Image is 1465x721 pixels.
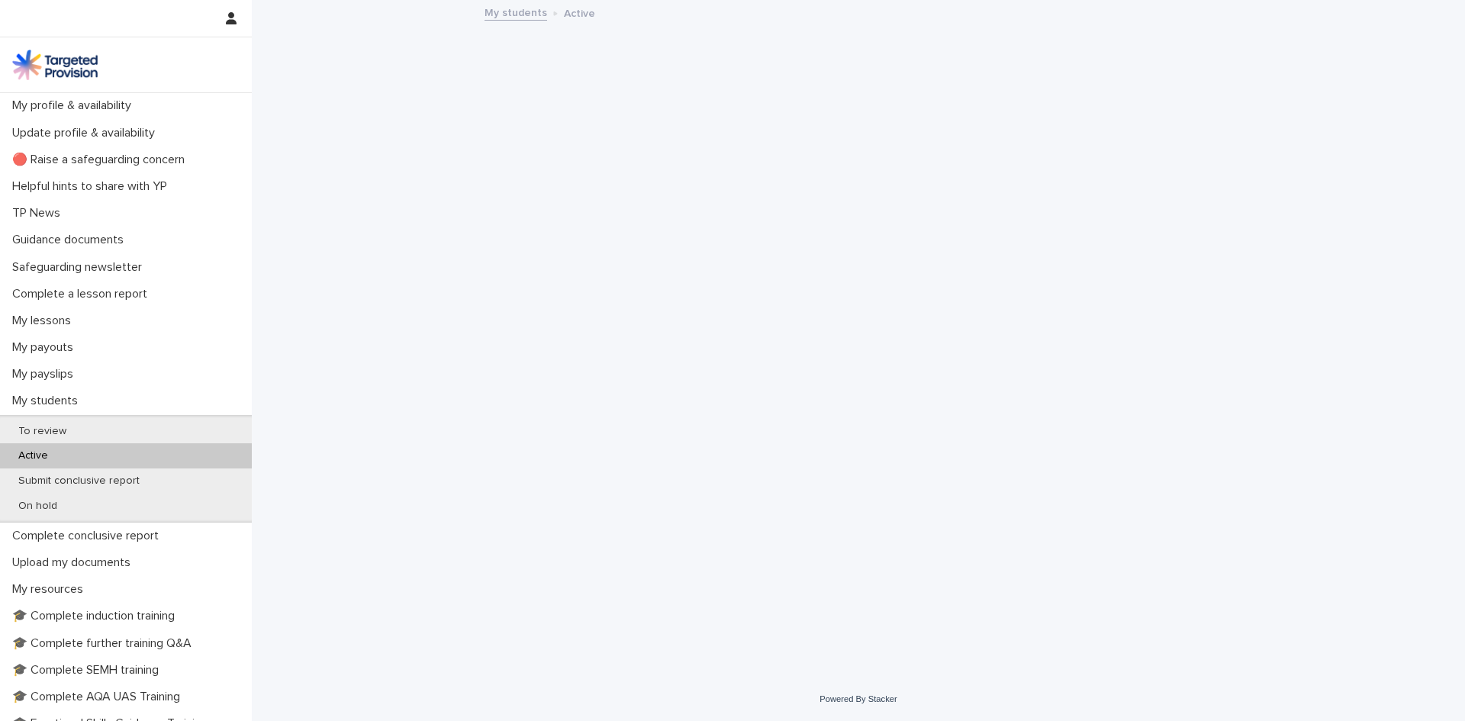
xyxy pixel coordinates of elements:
[6,287,159,301] p: Complete a lesson report
[6,367,85,381] p: My payslips
[6,233,136,247] p: Guidance documents
[6,449,60,462] p: Active
[6,582,95,597] p: My resources
[6,690,192,704] p: 🎓 Complete AQA UAS Training
[6,340,85,355] p: My payouts
[6,529,171,543] p: Complete conclusive report
[6,98,143,113] p: My profile & availability
[6,153,197,167] p: 🔴 Raise a safeguarding concern
[6,394,90,408] p: My students
[485,3,547,21] a: My students
[6,260,154,275] p: Safeguarding newsletter
[6,500,69,513] p: On hold
[6,314,83,328] p: My lessons
[6,126,167,140] p: Update profile & availability
[6,663,171,678] p: 🎓 Complete SEMH training
[12,50,98,80] img: M5nRWzHhSzIhMunXDL62
[6,475,152,488] p: Submit conclusive report
[6,636,204,651] p: 🎓 Complete further training Q&A
[6,179,179,194] p: Helpful hints to share with YP
[6,555,143,570] p: Upload my documents
[564,4,595,21] p: Active
[6,206,72,220] p: TP News
[6,609,187,623] p: 🎓 Complete induction training
[819,694,897,703] a: Powered By Stacker
[6,425,79,438] p: To review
